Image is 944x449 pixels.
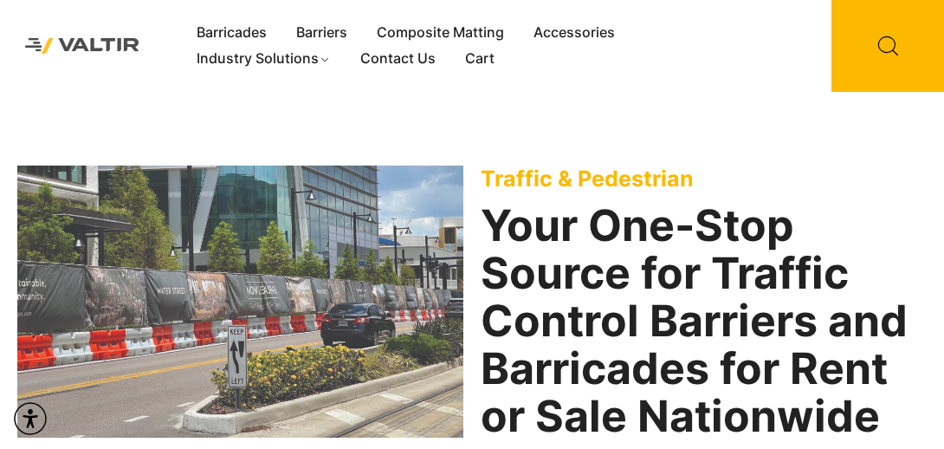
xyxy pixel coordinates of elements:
[519,20,630,46] a: Accessories
[281,20,362,46] a: Barriers
[481,202,927,440] h2: Your One-Stop Source for Traffic Control Barriers and Barricades for Rent or Sale Nationwide
[182,46,346,72] a: Industry Solutions
[13,26,152,65] img: Valtir Rentals
[450,46,509,72] a: Cart
[346,46,450,72] a: Contact Us
[481,166,927,192] p: Traffic & Pedestrian
[182,20,281,46] a: Barricades
[362,20,519,46] a: Composite Matting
